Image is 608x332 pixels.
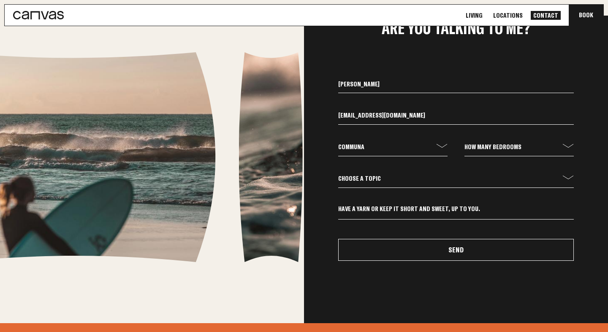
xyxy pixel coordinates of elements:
[338,79,574,93] input: What should we call you?
[338,239,574,261] button: Send
[338,110,574,125] input: Email
[531,11,561,20] a: Contact
[491,11,525,20] a: Locations
[304,20,608,36] h2: Are you talking to me?
[463,11,485,20] a: Living
[569,5,603,26] button: Book
[304,16,608,36] button: Are you talking to me?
